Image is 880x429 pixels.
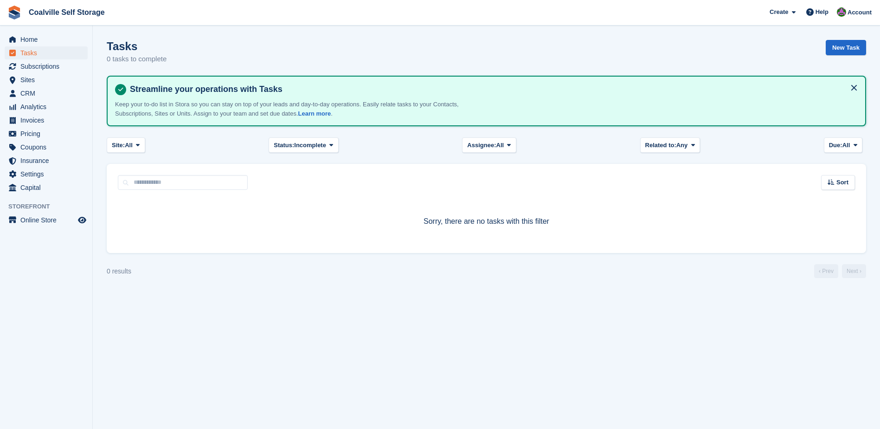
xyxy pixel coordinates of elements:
[107,266,131,276] div: 0 results
[5,168,88,181] a: menu
[20,33,76,46] span: Home
[294,141,326,150] span: Incomplete
[5,87,88,100] a: menu
[107,40,167,52] h1: Tasks
[298,110,331,117] a: Learn more
[5,114,88,127] a: menu
[20,181,76,194] span: Capital
[20,114,76,127] span: Invoices
[645,141,676,150] span: Related to:
[20,87,76,100] span: CRM
[5,181,88,194] a: menu
[20,141,76,154] span: Coupons
[842,264,866,278] a: Next
[812,264,868,278] nav: Page
[816,7,829,17] span: Help
[814,264,838,278] a: Previous
[125,141,133,150] span: All
[112,141,125,150] span: Site:
[5,33,88,46] a: menu
[770,7,788,17] span: Create
[20,168,76,181] span: Settings
[676,141,688,150] span: Any
[107,137,145,153] button: Site: All
[25,5,109,20] a: Coalville Self Storage
[274,141,294,150] span: Status:
[20,46,76,59] span: Tasks
[107,54,167,65] p: 0 tasks to complete
[5,214,88,227] a: menu
[20,73,76,86] span: Sites
[8,202,92,211] span: Storefront
[118,216,855,227] p: Sorry, there are no tasks with this filter
[467,141,496,150] span: Assignee:
[829,141,842,150] span: Due:
[20,214,76,227] span: Online Store
[20,100,76,113] span: Analytics
[5,127,88,140] a: menu
[269,137,338,153] button: Status: Incomplete
[826,40,866,55] a: New Task
[496,141,504,150] span: All
[640,137,700,153] button: Related to: Any
[837,7,846,17] img: Jenny Rich
[824,137,862,153] button: Due: All
[5,141,88,154] a: menu
[5,73,88,86] a: menu
[5,100,88,113] a: menu
[20,154,76,167] span: Insurance
[5,154,88,167] a: menu
[836,178,848,187] span: Sort
[5,46,88,59] a: menu
[126,84,858,95] h4: Streamline your operations with Tasks
[5,60,88,73] a: menu
[462,137,516,153] button: Assignee: All
[848,8,872,17] span: Account
[20,127,76,140] span: Pricing
[115,100,463,118] p: Keep your to-do list in Stora so you can stay on top of your leads and day-to-day operations. Eas...
[842,141,850,150] span: All
[77,214,88,226] a: Preview store
[7,6,21,19] img: stora-icon-8386f47178a22dfd0bd8f6a31ec36ba5ce8667c1dd55bd0f319d3a0aa187defe.svg
[20,60,76,73] span: Subscriptions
